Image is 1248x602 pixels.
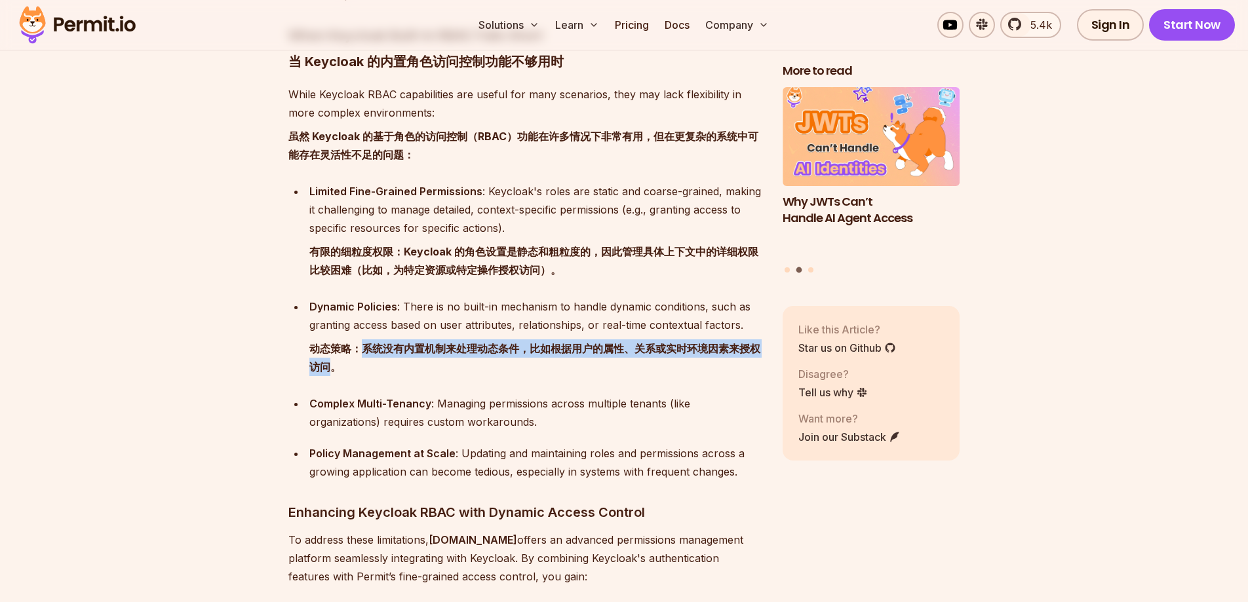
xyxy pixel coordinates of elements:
p: To address these limitations, offers an advanced permissions management platform seamlessly integ... [288,531,762,586]
font: 有限的细粒度权限：Keycloak 的角色设置是静态和粗粒度的，因此管理具体上下文中的详细权限比较困难（比如，为特定资源或特定操作授权访问）。 [309,245,758,276]
strong: Policy Management at Scale [309,447,456,460]
strong: [DOMAIN_NAME] [429,533,517,546]
a: Sign In [1077,9,1144,41]
button: Go to slide 1 [785,267,790,273]
a: Star us on Github [798,340,896,356]
h3: Why JWTs Can’t Handle AI Agent Access [783,194,960,227]
p: Like this Article? [798,322,896,337]
div: : Managing permissions across multiple tenants (like organizations) requires custom workarounds. [309,394,762,431]
img: Why JWTs Can’t Handle AI Agent Access [783,87,960,187]
div: Posts [783,87,960,275]
div: : Keycloak's roles are static and coarse-grained, making it challenging to manage detailed, conte... [309,182,762,284]
font: 虽然 Keycloak 的基于角色的访问控制（RBAC）功能在许多情况下非常有用，但在更复杂的系统中可能存在灵活性不足的问题： [288,130,758,161]
a: Start Now [1149,9,1235,41]
h3: When Keycloak Built-In RBAC Falls Short [288,25,762,77]
strong: Dynamic Policies [309,300,397,313]
li: 2 of 3 [783,87,960,259]
button: Learn [550,12,604,38]
strong: Limited Fine-Grained Permissions [309,185,482,198]
h3: Enhancing Keycloak RBAC with Dynamic Access Control [288,502,762,523]
strong: Complex Multi-Tenancy [309,397,431,410]
img: Permit logo [13,3,142,47]
button: Company [700,12,774,38]
button: Go to slide 3 [808,267,813,273]
p: While Keycloak RBAC capabilities are useful for many scenarios, they may lack flexibility in more... [288,85,762,169]
button: Go to slide 2 [796,267,802,273]
a: Docs [659,12,695,38]
p: Want more? [798,411,901,426]
a: Join our Substack [798,429,901,445]
a: 5.4k [1000,12,1061,38]
button: Solutions [473,12,545,38]
div: : Updating and maintaining roles and permissions across a growing application can become tedious,... [309,444,762,481]
p: Disagree? [798,366,868,382]
font: 当 Keycloak 的内置角色访问控制功能不够用时 [288,54,564,69]
div: : There is no built-in mechanism to handle dynamic conditions, such as granting access based on u... [309,297,762,381]
span: 5.4k [1023,17,1052,33]
h2: More to read [783,63,960,79]
a: Tell us why [798,385,868,400]
font: 动态策略：系统没有内置机制来处理动态条件，比如根据用户的属性、关系或实时环境因素来授权访问。 [309,342,760,373]
a: Pricing [610,12,654,38]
